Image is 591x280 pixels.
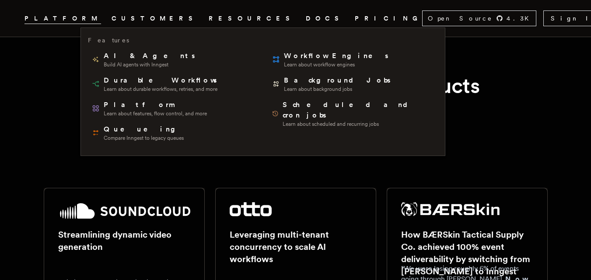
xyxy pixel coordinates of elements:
span: Learn about background jobs [284,86,392,93]
a: PRICING [355,13,422,24]
span: Learn about workflow engines [284,61,390,68]
a: Scheduled and cron jobsLearn about scheduled and recurring jobs [268,96,438,131]
span: Platform [104,100,207,110]
img: Otto [230,202,272,216]
span: Workflow Engines [284,51,390,61]
p: From startups to public companies, our customers chose Inngest to power their products. [35,141,556,153]
span: 4.3 K [507,14,534,23]
a: Workflow EnginesLearn about workflow engines [268,47,438,72]
span: Learn about scheduled and recurring jobs [283,121,434,128]
span: Open Source [428,14,493,23]
a: Background JobsLearn about background jobs [268,72,438,96]
img: BÆRSkin Tactical Supply Co. [401,202,500,216]
h1: customers deliver reliable products for customers [65,72,527,127]
h3: Features [88,35,129,45]
button: RESOURCES [209,13,295,24]
h2: Streamlining dynamic video generation [58,228,190,253]
span: Learn about durable workflows, retries, and more [104,86,218,93]
span: Compare Inngest to legacy queues [104,135,184,142]
button: PLATFORM [24,13,101,24]
span: Queueing [104,124,184,135]
h2: How BÆRSkin Tactical Supply Co. achieved 100% event deliverability by switching from [PERSON_NAME... [401,228,533,277]
a: AI & AgentsBuild AI agents with Inngest [88,47,258,72]
span: Learn about features, flow control, and more [104,110,207,117]
a: PlatformLearn about features, flow control, and more [88,96,258,121]
a: Durable WorkflowsLearn about durable workflows, retries, and more [88,72,258,96]
span: Durable Workflows [104,75,218,86]
span: AI & Agents [104,51,196,61]
a: CUSTOMERS [112,13,198,24]
span: Background Jobs [284,75,392,86]
img: SoundCloud [58,202,190,220]
a: QueueingCompare Inngest to legacy queues [88,121,258,145]
h2: Leveraging multi-tenant concurrency to scale AI workflows [230,228,362,265]
span: Build AI agents with Inngest [104,61,196,68]
a: DOCS [306,13,344,24]
span: Scheduled and cron jobs [283,100,434,121]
